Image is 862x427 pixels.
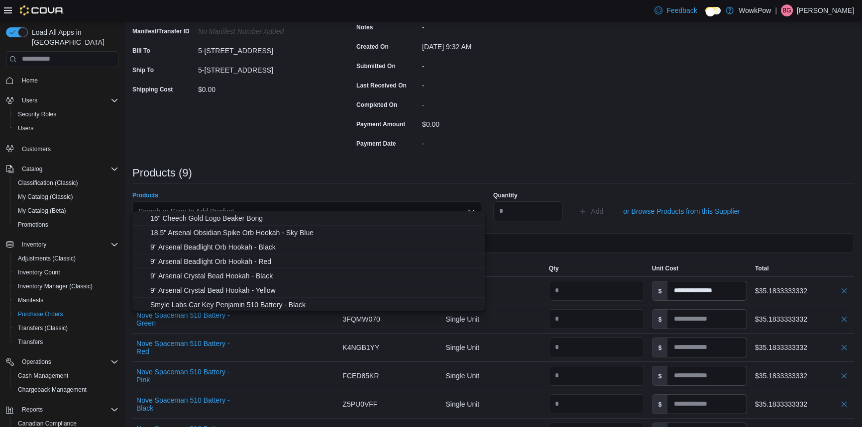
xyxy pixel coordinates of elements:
a: Transfers [14,336,47,348]
a: Feedback [650,0,701,20]
div: No Manifest Number added [198,23,331,35]
a: Transfers (Classic) [14,322,72,334]
button: Inventory [2,238,122,252]
span: BG [782,4,791,16]
label: $ [652,395,668,414]
span: My Catalog (Classic) [14,191,118,203]
a: Purchase Orders [14,308,67,320]
label: Created On [356,43,389,51]
span: Feedback [666,5,697,15]
button: Close list of options [467,207,475,215]
button: Classification (Classic) [10,176,122,190]
button: Inventory Manager (Classic) [10,279,122,293]
span: Adjustments (Classic) [14,253,118,264]
span: Z5PU0VFF [342,398,377,410]
span: or Browse Products from this Supplier [623,206,740,216]
span: 9" Arsenal Crystal Bead Hookah - Yellow [150,285,479,295]
div: Single Unit [441,366,544,386]
button: 9" Arsenal Beadlight Orb Hookah - Red [132,255,485,269]
h3: Products (9) [132,167,192,179]
span: My Catalog (Beta) [14,205,118,217]
span: Reports [22,406,43,414]
span: Transfers [14,336,118,348]
span: Smyle Labs Car Key Penjamin 510 Battery - Black [150,300,479,310]
span: My Catalog (Classic) [18,193,73,201]
span: Security Roles [18,110,56,118]
button: Nove Spaceman 510 Battery - Black [136,396,231,412]
span: 9" Arsenal Beadlight Orb Hookah - Red [150,256,479,266]
a: Chargeback Management [14,384,91,396]
div: $0.00 [422,116,555,128]
button: My Catalog (Beta) [10,204,122,218]
button: Nove Spaceman 510 Battery - Pink [136,368,231,384]
label: $ [652,310,668,329]
span: Operations [22,358,51,366]
span: 18.5" Arsenal Obsidian Spike Orb Hookah - Sky Blue [150,228,479,238]
p: [PERSON_NAME] [797,4,854,16]
button: My Catalog (Classic) [10,190,122,204]
button: Inventory [18,239,50,251]
a: Security Roles [14,108,60,120]
div: Single Unit [441,281,544,301]
button: Nove Spaceman 510 Battery - Green [136,311,231,327]
div: - [422,136,555,148]
span: Load All Apps in [GEOGRAPHIC_DATA] [28,27,118,47]
label: Payment Amount [356,120,405,128]
span: 9" Arsenal Beadlight Orb Hookah - Black [150,242,479,252]
span: Inventory Manager (Classic) [18,282,93,290]
label: Payment Date [356,140,396,148]
span: Users [22,96,37,104]
span: Purchase Orders [14,308,118,320]
button: Add [575,201,607,221]
div: $35.1833333332 [755,313,850,325]
label: Completed On [356,101,397,109]
a: Inventory Manager (Classic) [14,280,97,292]
div: $35.1833333332 [755,370,850,382]
span: Inventory [22,241,46,249]
div: $35.1833333332 [755,342,850,353]
div: - [422,19,555,31]
span: Reports [18,404,118,416]
span: Manifests [18,296,43,304]
button: 9" Arsenal Beadlight Orb Hookah - Black [132,240,485,255]
button: Unit Cost [648,260,751,276]
span: Inventory Manager (Classic) [14,280,118,292]
label: Ship To [132,66,154,74]
span: Transfers [18,338,43,346]
span: Promotions [18,221,48,229]
span: Transfers (Classic) [14,322,118,334]
button: Users [18,94,41,106]
span: Users [14,122,118,134]
div: $35.1833333332 [755,285,850,297]
a: My Catalog (Beta) [14,205,70,217]
span: Classification (Classic) [14,177,118,189]
span: Inventory Count [18,268,60,276]
button: Adjustments (Classic) [10,252,122,265]
span: Catalog [18,163,118,175]
label: Manifest/Transfer ID [132,27,190,35]
button: Home [2,73,122,87]
div: - [422,58,555,70]
button: Operations [18,356,55,368]
a: Inventory Count [14,266,64,278]
div: Bruce Gorman [781,4,793,16]
a: Manifests [14,294,47,306]
div: - [422,97,555,109]
a: Home [18,75,42,86]
button: Total [751,260,854,276]
a: My Catalog (Classic) [14,191,77,203]
label: Bill To [132,47,150,55]
button: Catalog [2,162,122,176]
a: Promotions [14,219,52,231]
span: Qty [549,264,559,272]
span: Promotions [14,219,118,231]
button: Reports [18,404,47,416]
button: Operations [2,355,122,369]
img: Cova [20,5,64,15]
a: Users [14,122,37,134]
a: Customers [18,143,55,155]
button: Transfers (Classic) [10,321,122,335]
span: Security Roles [14,108,118,120]
button: Users [2,93,122,107]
